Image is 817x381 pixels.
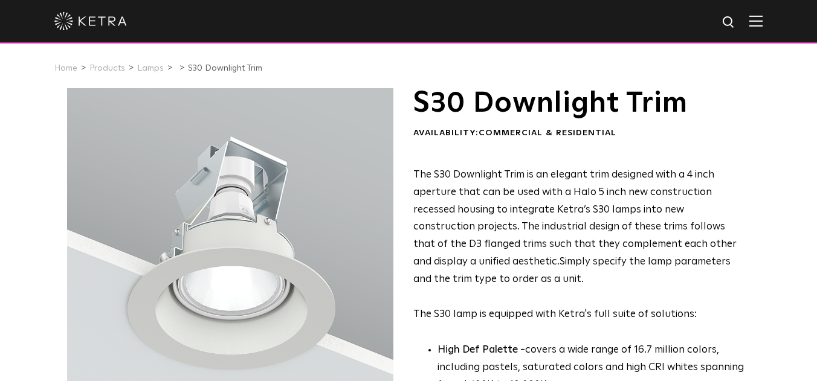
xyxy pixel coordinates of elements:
[413,88,746,118] h1: S30 Downlight Trim
[479,129,616,137] span: Commercial & Residential
[413,170,737,267] span: The S30 Downlight Trim is an elegant trim designed with a 4 inch aperture that can be used with a...
[413,257,731,284] span: Simply specify the lamp parameters and the trim type to order as a unit.​
[413,127,746,139] div: Availability:
[722,15,737,30] img: search icon
[188,64,262,72] a: S30 Downlight Trim
[413,167,746,324] p: The S30 lamp is equipped with Ketra's full suite of solutions:
[749,15,763,27] img: Hamburger%20Nav.svg
[89,64,125,72] a: Products
[137,64,164,72] a: Lamps
[438,345,525,355] strong: High Def Palette -
[54,64,77,72] a: Home
[54,12,127,30] img: ketra-logo-2019-white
